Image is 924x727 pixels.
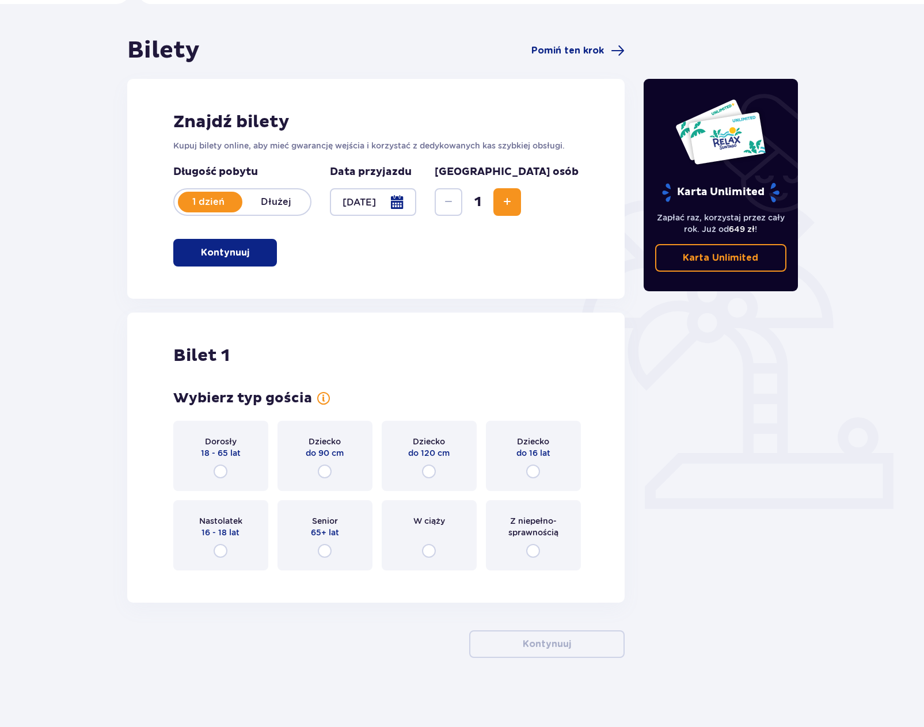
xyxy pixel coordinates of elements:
p: Dłużej [242,196,310,208]
h2: Znajdź bilety [173,111,579,133]
p: Data przyjazdu [330,165,412,179]
button: Increase [493,188,521,216]
p: Senior [312,515,338,527]
a: Pomiń ten krok [531,44,625,58]
p: Dziecko [309,436,341,447]
p: Nastolatek [199,515,242,527]
p: W ciąży [413,515,445,527]
p: do 90 cm [306,447,344,459]
p: Karta Unlimited [661,182,781,203]
p: Dorosły [205,436,237,447]
span: Pomiń ten krok [531,44,604,57]
p: Bilet 1 [173,345,230,367]
p: Dziecko [413,436,445,447]
p: Wybierz typ gościa [173,390,312,407]
h1: Bilety [127,36,200,65]
p: Kontynuuj [523,638,571,650]
a: Karta Unlimited [655,244,786,272]
button: Kontynuuj [173,239,277,267]
p: 65+ lat [311,527,339,538]
button: Decrease [435,188,462,216]
p: Z niepełno­sprawnością [496,515,571,538]
p: Kupuj bilety online, aby mieć gwarancję wejścia i korzystać z dedykowanych kas szybkiej obsługi. [173,140,579,151]
p: 18 - 65 lat [201,447,241,459]
p: 1 dzień [174,196,242,208]
p: Długość pobytu [173,165,311,179]
span: 649 zł [729,224,755,234]
p: Kontynuuj [201,246,249,259]
span: 1 [465,193,491,211]
p: Zapłać raz, korzystaj przez cały rok. Już od ! [655,212,786,235]
p: do 120 cm [408,447,450,459]
p: do 16 lat [516,447,550,459]
p: Karta Unlimited [683,252,758,264]
button: Kontynuuj [469,630,625,658]
p: 16 - 18 lat [201,527,239,538]
p: Dziecko [517,436,549,447]
p: [GEOGRAPHIC_DATA] osób [435,165,579,179]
